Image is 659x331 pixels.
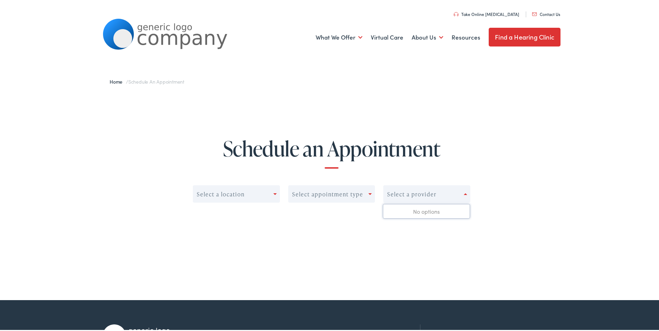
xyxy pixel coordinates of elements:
[532,11,537,15] img: utility icon
[128,77,184,84] span: Schedule an Appointment
[532,10,560,16] a: Contact Us
[197,190,245,196] div: Select a location
[454,11,459,15] img: utility icon
[452,24,480,49] a: Resources
[412,24,443,49] a: About Us
[110,77,126,84] a: Home
[292,190,363,196] div: Select appointment type
[489,27,560,45] a: Find a Hearing Clinic
[383,203,470,217] div: No options
[110,77,184,84] span: /
[387,190,436,196] div: Select a provider
[454,10,519,16] a: Take Online [MEDICAL_DATA]
[316,24,362,49] a: What We Offer
[371,24,403,49] a: Virtual Care
[26,136,636,168] h1: Schedule an Appointment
